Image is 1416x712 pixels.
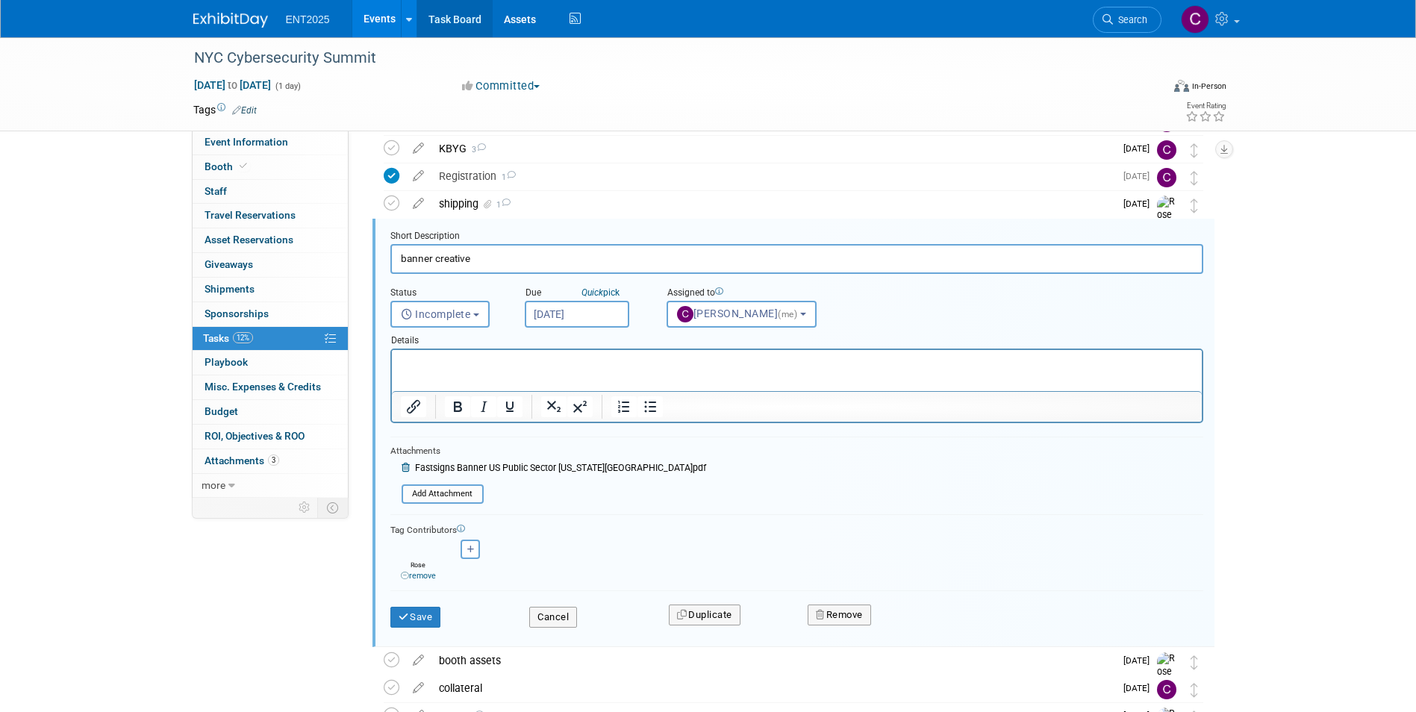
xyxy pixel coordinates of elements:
i: Quick [581,287,603,298]
a: Search [1093,7,1161,33]
i: Move task [1191,199,1198,213]
button: Superscript [567,396,593,417]
div: Event Format [1073,78,1227,100]
button: Committed [457,78,546,94]
div: In-Person [1191,81,1226,92]
i: Move task [1191,683,1198,697]
button: Bullet list [637,396,663,417]
span: (1 day) [274,81,301,91]
span: Misc. Expenses & Credits [205,381,321,393]
button: Cancel [529,607,577,628]
span: 12% [233,332,253,343]
div: Short Description [390,230,1203,244]
span: [PERSON_NAME] [677,307,800,319]
span: [DATE] [1123,655,1157,666]
div: Status [390,287,502,301]
span: 3 [467,145,486,154]
span: [DATE] [1123,143,1157,154]
input: Due Date [525,301,629,328]
a: Staff [193,180,348,204]
div: Attachments [390,445,706,458]
img: ExhibitDay [193,13,268,28]
span: Event Information [205,136,288,148]
span: ENT2025 [286,13,330,25]
span: Playbook [205,356,248,368]
span: Giveaways [205,258,253,270]
a: edit [405,169,431,183]
img: Colleen Mueller [1157,140,1176,160]
span: Sponsorships [205,307,269,319]
div: Details [390,328,1203,349]
span: Asset Reservations [205,234,293,246]
div: Due [525,287,644,301]
input: Name of task or a short description [390,244,1203,273]
div: Rose [394,559,443,581]
button: Underline [497,396,523,417]
span: more [202,479,225,491]
span: Budget [205,405,238,417]
a: more [193,474,348,498]
div: NYC Cybersecurity Summit [189,45,1139,72]
img: Rose Bodin [1157,196,1179,249]
span: ROI, Objectives & ROO [205,430,305,442]
img: Colleen Mueller [1157,168,1176,187]
div: Event Rating [1185,102,1226,110]
div: Assigned to [667,287,853,301]
div: booth assets [431,648,1114,673]
a: Shipments [193,278,348,302]
td: Personalize Event Tab Strip [292,498,318,517]
span: Tasks [203,332,253,344]
a: Travel Reservations [193,204,348,228]
span: Booth [205,160,250,172]
img: Colleen Mueller [1157,680,1176,699]
button: Duplicate [669,605,740,625]
span: Attachments [205,455,279,466]
span: Fastsigns Banner US Public Sector [US_STATE][GEOGRAPHIC_DATA]pdf [415,463,706,473]
a: Asset Reservations [193,228,348,252]
button: Subscript [541,396,567,417]
iframe: Rich Text Area [392,350,1202,391]
td: Tags [193,102,257,117]
a: Sponsorships [193,302,348,326]
a: Tasks12% [193,327,348,351]
img: Format-Inperson.png [1174,80,1189,92]
span: Incomplete [401,308,471,320]
span: (me) [778,309,797,319]
img: Rose Bodin [408,540,428,559]
button: Bold [445,396,470,417]
a: edit [405,142,431,155]
div: Registration [431,163,1114,189]
a: Attachments3 [193,449,348,473]
i: Move task [1191,143,1198,157]
a: edit [405,654,431,667]
a: edit [405,681,431,695]
i: Move task [1191,171,1198,185]
div: collateral [431,675,1114,701]
a: Quickpick [578,287,623,299]
a: Event Information [193,131,348,154]
a: Edit [232,105,257,116]
a: Booth [193,155,348,179]
i: Move task [1191,655,1198,669]
a: Playbook [193,351,348,375]
img: Rose Bodin [1157,652,1179,705]
span: 1 [496,172,516,182]
button: Numbered list [611,396,637,417]
button: [PERSON_NAME](me) [667,301,817,328]
span: Staff [205,185,227,197]
span: [DATE] [1123,199,1157,209]
button: Insert/edit link [401,396,426,417]
span: Shipments [205,283,255,295]
span: 3 [268,455,279,466]
a: ROI, Objectives & ROO [193,425,348,449]
span: Search [1113,14,1147,25]
div: shipping [431,191,1114,216]
a: Misc. Expenses & Credits [193,375,348,399]
button: Save [390,607,441,628]
span: Travel Reservations [205,209,296,221]
span: [DATE] [1123,171,1157,181]
a: Budget [193,400,348,424]
a: Giveaways [193,253,348,277]
span: 1 [494,200,511,210]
